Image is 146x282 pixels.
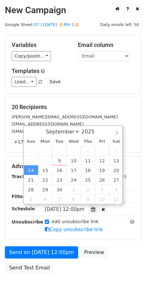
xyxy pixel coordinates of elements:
[109,175,123,185] span: September 27, 2025
[12,163,134,170] h5: Advanced
[45,227,103,232] a: Copy unsubscribe link
[38,185,52,194] span: September 29, 2025
[81,165,95,175] span: September 18, 2025
[67,140,81,144] span: Wed
[109,146,123,156] span: September 6, 2025
[81,194,95,204] span: October 9, 2025
[109,156,123,165] span: September 13, 2025
[12,114,118,119] small: [PERSON_NAME][EMAIL_ADDRESS][DOMAIN_NAME]
[24,140,38,144] span: Sun
[38,175,52,185] span: September 22, 2025
[24,185,38,194] span: September 28, 2025
[52,156,67,165] span: September 9, 2025
[5,246,78,259] a: Send on [DATE] 12:00pm
[95,156,109,165] span: September 12, 2025
[34,22,79,27] a: 37 | [DATE] 🔆MH 1🔆
[101,173,126,180] label: UTM Codes
[67,146,81,156] span: September 3, 2025
[24,175,38,185] span: September 21, 2025
[78,41,134,49] h5: Email column
[12,219,43,224] strong: Unsubscribe
[12,194,28,199] strong: Filters
[5,262,54,274] a: Send Test Email
[80,246,108,259] a: Preview
[38,146,52,156] span: September 1, 2025
[109,194,123,204] span: October 11, 2025
[95,165,109,175] span: September 19, 2025
[52,175,67,185] span: September 23, 2025
[52,146,67,156] span: September 2, 2025
[114,251,146,282] iframe: Chat Widget
[67,185,81,194] span: October 1, 2025
[12,138,39,146] a: +17 more
[24,194,38,204] span: October 5, 2025
[38,156,52,165] span: September 8, 2025
[109,165,123,175] span: September 20, 2025
[45,206,85,212] span: [DATE] 12:00pm
[12,104,134,111] h5: 20 Recipients
[81,146,95,156] span: September 4, 2025
[98,21,141,28] span: Daily emails left: 50
[81,140,95,144] span: Thu
[95,146,109,156] span: September 5, 2025
[67,194,81,204] span: October 8, 2025
[52,218,99,225] label: Add unsubscribe link
[12,122,84,126] small: [EMAIL_ADDRESS][DOMAIN_NAME]
[24,165,38,175] span: September 14, 2025
[12,77,36,87] a: Load...
[52,194,67,204] span: October 7, 2025
[38,140,52,144] span: Mon
[81,175,95,185] span: September 25, 2025
[67,175,81,185] span: September 24, 2025
[5,22,79,27] small: Google Sheet:
[24,146,38,156] span: August 31, 2025
[38,194,52,204] span: October 6, 2025
[95,185,109,194] span: October 3, 2025
[12,129,84,134] small: [EMAIL_ADDRESS][DOMAIN_NAME]
[12,51,51,61] a: Copy/paste...
[109,140,123,144] span: Sat
[38,165,52,175] span: September 15, 2025
[81,185,95,194] span: October 2, 2025
[24,156,38,165] span: September 7, 2025
[109,185,123,194] span: October 4, 2025
[81,156,95,165] span: September 11, 2025
[5,5,141,16] h2: New Campaign
[98,22,141,27] a: Daily emails left: 50
[12,174,33,179] strong: Tracking
[52,165,67,175] span: September 16, 2025
[52,185,67,194] span: September 30, 2025
[47,77,63,87] button: Save
[12,41,68,49] h5: Variables
[12,68,39,74] a: Templates
[12,206,35,211] strong: Schedule
[95,175,109,185] span: September 26, 2025
[95,194,109,204] span: October 10, 2025
[80,129,103,135] input: Year
[67,156,81,165] span: September 10, 2025
[95,140,109,144] span: Fri
[67,165,81,175] span: September 17, 2025
[52,140,67,144] span: Tue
